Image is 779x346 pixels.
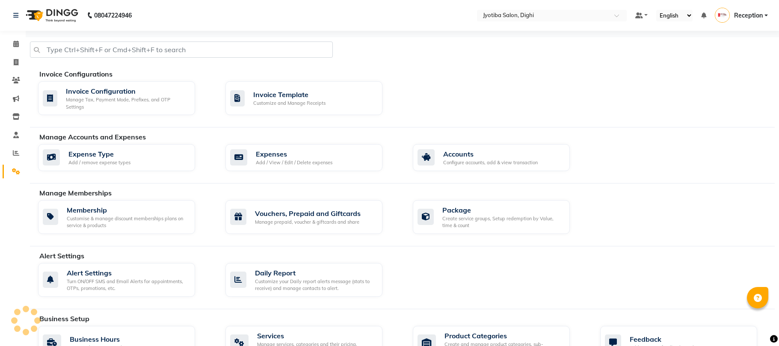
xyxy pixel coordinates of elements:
[253,100,326,107] div: Customize and Manage Receipts
[66,96,188,110] div: Manage Tax, Payment Mode, Prefixes, and OTP Settings
[225,200,400,234] a: Vouchers, Prepaid and GiftcardsManage prepaid, voucher & giftcards and share
[743,312,770,337] iframe: chat widget
[413,144,587,171] a: AccountsConfigure accounts, add & view transaction
[255,268,376,278] div: Daily Report
[255,278,376,292] div: Customize your Daily report alerts message (stats to receive) and manage contacts to alert.
[66,86,188,96] div: Invoice Configuration
[257,331,376,341] div: Services
[734,11,763,20] span: Reception
[255,208,361,219] div: Vouchers, Prepaid and Giftcards
[413,200,587,234] a: PackageCreate service groups, Setup redemption by Value, time & count
[67,215,188,229] div: Customise & manage discount memberships plans on service & products
[38,200,213,234] a: MembershipCustomise & manage discount memberships plans on service & products
[256,149,332,159] div: Expenses
[715,8,730,23] img: Reception
[68,159,130,166] div: Add / remove expense types
[225,263,400,297] a: Daily ReportCustomize your Daily report alerts message (stats to receive) and manage contacts to ...
[22,3,80,27] img: logo
[442,215,563,229] div: Create service groups, Setup redemption by Value, time & count
[38,81,213,115] a: Invoice ConfigurationManage Tax, Payment Mode, Prefixes, and OTP Settings
[225,81,400,115] a: Invoice TemplateCustomize and Manage Receipts
[30,41,333,58] input: Type Ctrl+Shift+F or Cmd+Shift+F to search
[444,331,563,341] div: Product Categories
[67,205,188,215] div: Membership
[38,144,213,171] a: Expense TypeAdd / remove expense types
[38,263,213,297] a: Alert SettingsTurn ON/OFF SMS and Email Alerts for appointments, OTPs, promotions, etc.
[443,159,538,166] div: Configure accounts, add & view transaction
[67,278,188,292] div: Turn ON/OFF SMS and Email Alerts for appointments, OTPs, promotions, etc.
[443,149,538,159] div: Accounts
[94,3,132,27] b: 08047224946
[67,268,188,278] div: Alert Settings
[253,89,326,100] div: Invoice Template
[225,144,400,171] a: ExpensesAdd / View / Edit / Delete expenses
[68,149,130,159] div: Expense Type
[255,219,361,226] div: Manage prepaid, voucher & giftcards and share
[630,334,734,344] div: Feedback
[256,159,332,166] div: Add / View / Edit / Delete expenses
[442,205,563,215] div: Package
[70,334,132,344] div: Business Hours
